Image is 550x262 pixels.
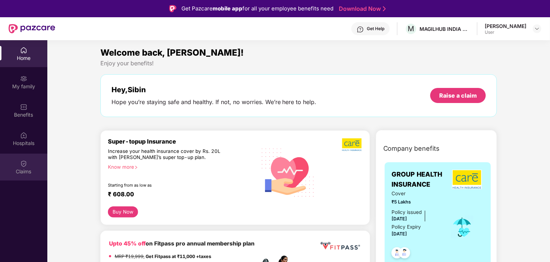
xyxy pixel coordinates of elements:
div: Get Help [367,26,384,32]
div: Starting from as low as [108,183,226,188]
b: on Fitpass pro annual membership plan [109,240,255,247]
span: [DATE] [392,216,407,221]
img: New Pazcare Logo [9,24,55,33]
b: Upto 45% off [109,240,146,247]
strong: Get Fitpass at ₹11,000 +taxes [146,254,211,259]
strong: mobile app [213,5,242,12]
div: Get Pazcare for all your employee benefits need [181,4,333,13]
div: Increase your health insurance cover by Rs. 20L with [PERSON_NAME]’s super top-up plan. [108,148,226,161]
div: Enjoy your benefits! [100,60,497,67]
img: icon [451,215,474,239]
div: Policy issued [392,209,422,216]
span: Welcome back, [PERSON_NAME]! [100,47,244,58]
div: User [485,29,526,35]
span: Company benefits [383,144,440,154]
img: svg+xml;base64,PHN2ZyBpZD0iRHJvcGRvd24tMzJ4MzIiIHhtbG5zPSJodHRwOi8vd3d3LnczLm9yZy8yMDAwL3N2ZyIgd2... [534,26,540,32]
div: Hope you’re staying safe and healthy. If not, no worries. We’re here to help. [112,98,317,106]
img: b5dec4f62d2307b9de63beb79f102df3.png [342,138,362,151]
img: fppp.png [319,239,361,253]
img: svg+xml;base64,PHN2ZyB3aWR0aD0iMjAiIGhlaWdodD0iMjAiIHZpZXdCb3g9IjAgMCAyMCAyMCIgZmlsbD0ibm9uZSIgeG... [20,75,27,82]
div: ₹ 608.00 [108,191,249,199]
div: Policy Expiry [392,223,421,231]
span: M [408,24,414,33]
img: Stroke [383,5,386,13]
span: GROUP HEALTH INSURANCE [392,169,451,190]
button: Buy Now [108,206,138,217]
div: MAGILHUB INDIA PRIVATE LIMITED [419,25,470,32]
span: right [134,165,138,169]
a: Download Now [339,5,384,13]
div: Raise a claim [439,92,477,99]
span: Cover [392,190,441,197]
del: MRP ₹19,999, [115,254,144,259]
img: svg+xml;base64,PHN2ZyBpZD0iQmVuZWZpdHMiIHhtbG5zPSJodHRwOi8vd3d3LnczLm9yZy8yMDAwL3N2ZyIgd2lkdGg9Ij... [20,103,27,111]
div: Hey, Sibin [112,85,317,94]
img: svg+xml;base64,PHN2ZyB4bWxucz0iaHR0cDovL3d3dy53My5vcmcvMjAwMC9zdmciIHhtbG5zOnhsaW5rPSJodHRwOi8vd3... [256,140,320,205]
span: ₹5 Lakhs [392,198,441,206]
img: svg+xml;base64,PHN2ZyBpZD0iSGVscC0zMngzMiIgeG1sbnM9Imh0dHA6Ly93d3cudzMub3JnLzIwMDAvc3ZnIiB3aWR0aD... [357,26,364,33]
span: [DATE] [392,231,407,237]
img: svg+xml;base64,PHN2ZyBpZD0iQ2xhaW0iIHhtbG5zPSJodHRwOi8vd3d3LnczLm9yZy8yMDAwL3N2ZyIgd2lkdGg9IjIwIi... [20,160,27,167]
div: [PERSON_NAME] [485,23,526,29]
img: svg+xml;base64,PHN2ZyBpZD0iSG9zcGl0YWxzIiB4bWxucz0iaHR0cDovL3d3dy53My5vcmcvMjAwMC9zdmciIHdpZHRoPS... [20,132,27,139]
div: Know more [108,164,252,169]
div: Super-topup Insurance [108,138,256,145]
img: Logo [169,5,176,12]
img: svg+xml;base64,PHN2ZyBpZD0iSG9tZSIgeG1sbnM9Imh0dHA6Ly93d3cudzMub3JnLzIwMDAvc3ZnIiB3aWR0aD0iMjAiIG... [20,47,27,54]
img: insurerLogo [452,170,482,189]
